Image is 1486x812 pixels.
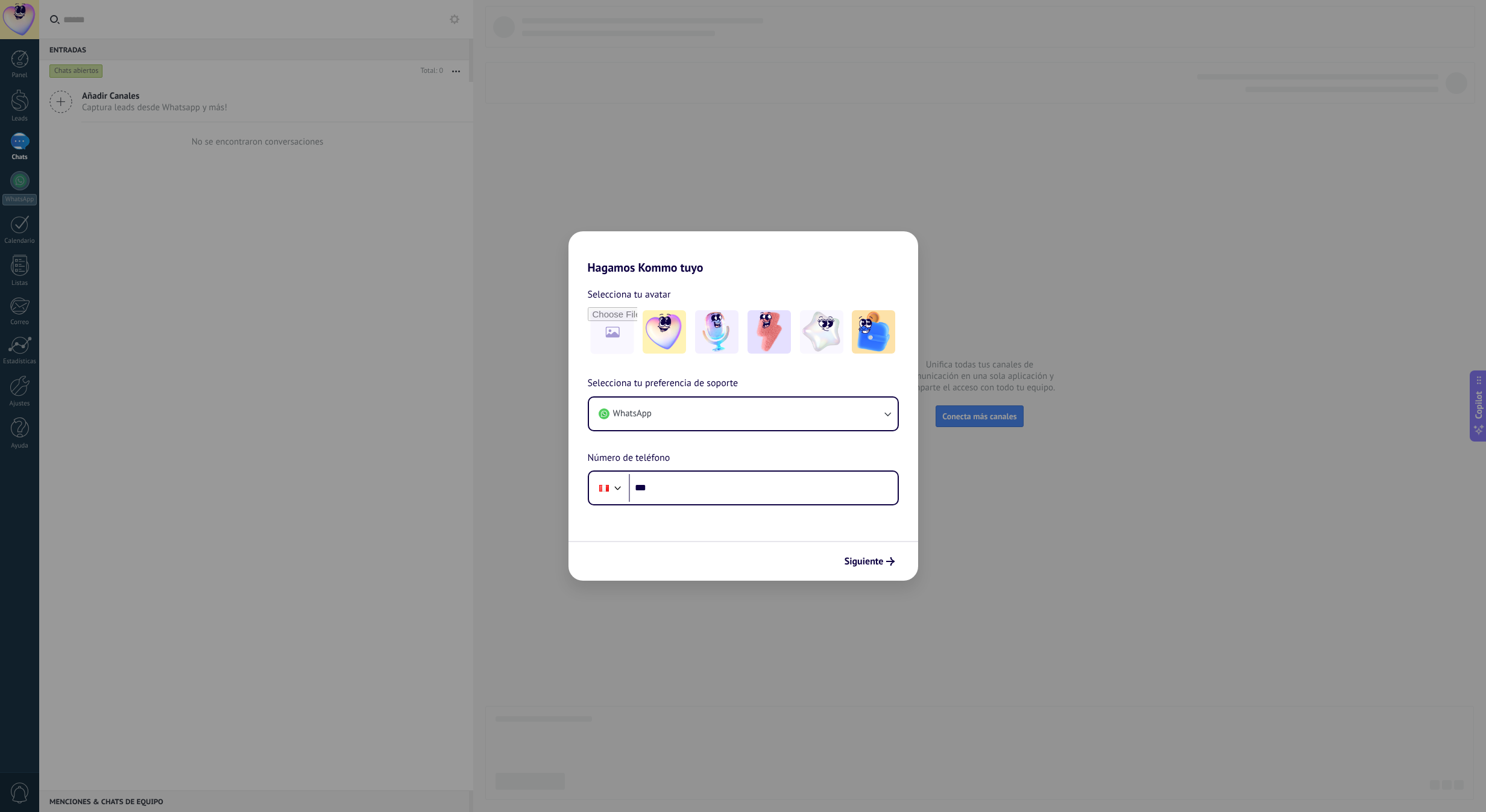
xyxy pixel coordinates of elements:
[852,310,895,354] img: -5.jpeg
[588,451,670,466] span: Número de teléfono
[839,551,900,572] button: Siguiente
[568,231,918,275] h2: Hagamos Kommo tuyo
[613,408,652,420] span: WhatsApp
[588,287,671,302] span: Selecciona tu avatar
[589,398,898,430] button: WhatsApp
[748,310,791,354] img: -3.jpeg
[845,557,884,566] span: Siguiente
[695,310,738,354] img: -2.jpeg
[593,475,615,501] div: Peru: + 51
[643,310,686,354] img: -1.jpeg
[800,310,843,354] img: -4.jpeg
[588,376,738,392] span: Selecciona tu preferencia de soporte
